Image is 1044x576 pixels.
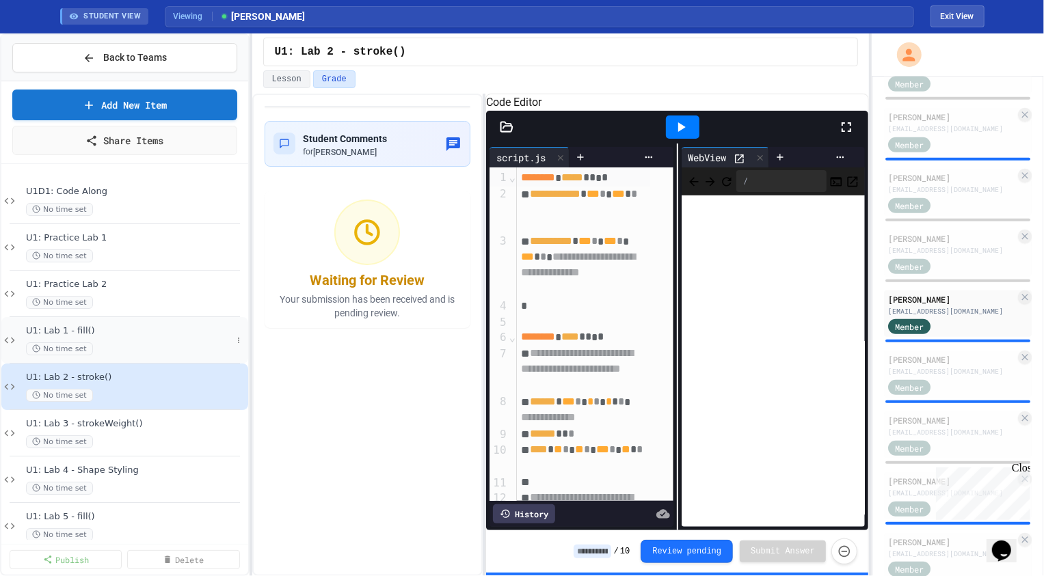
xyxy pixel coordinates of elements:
[740,540,826,562] button: Submit Answer
[509,331,517,344] span: Fold line
[888,124,1015,134] div: [EMAIL_ADDRESS][DOMAIN_NAME]
[490,491,508,556] div: 12
[490,427,508,443] div: 9
[26,325,232,337] span: U1: Lab 1 - fill()
[931,5,985,27] button: Exit student view
[490,150,552,165] div: script.js
[263,70,310,88] button: Lesson
[103,51,167,65] span: Back to Teams
[12,126,237,155] a: Share Items
[12,90,237,120] a: Add New Item
[895,381,924,394] span: Member
[682,150,734,165] div: WebView
[888,488,1015,498] div: [EMAIL_ADDRESS][DOMAIN_NAME]
[895,442,924,454] span: Member
[12,43,237,72] button: Back to Teams
[275,44,406,60] span: U1: Lab 2 - stroke()
[26,372,245,383] span: U1: Lab 2 - stroke()
[620,546,630,557] span: 10
[687,172,701,189] span: Back
[26,279,245,290] span: U1: Practice Lab 2
[310,271,425,290] div: Waiting for Review
[10,550,122,569] a: Publish
[490,170,508,187] div: 1
[26,418,245,430] span: U1: Lab 3 - strokeWeight()
[490,330,508,346] div: 6
[273,292,463,320] p: Your submission has been received and is pending review.
[931,462,1030,520] iframe: chat widget
[888,293,1015,305] div: [PERSON_NAME]
[26,389,93,402] span: No time set
[304,146,388,158] div: for
[84,11,142,23] span: STUDENT VIEW
[736,170,827,192] div: /
[26,296,93,309] span: No time set
[490,147,570,167] div: script.js
[490,443,508,475] div: 10
[829,173,843,189] button: Console
[26,465,245,476] span: U1: Lab 4 - Shape Styling
[895,200,924,212] span: Member
[888,306,1015,316] div: [EMAIL_ADDRESS][DOMAIN_NAME]
[219,10,306,24] span: [PERSON_NAME]
[490,346,508,395] div: 7
[846,173,859,189] button: Open in new tab
[888,427,1015,437] div: [EMAIL_ADDRESS][DOMAIN_NAME]
[888,111,1015,123] div: [PERSON_NAME]
[26,342,93,355] span: No time set
[26,435,93,448] span: No time set
[5,5,94,87] div: Chat with us now!Close
[26,232,245,244] span: U1: Practice Lab 1
[486,94,868,111] h6: Code Editor
[26,528,93,541] span: No time set
[751,546,815,557] span: Submit Answer
[26,482,93,495] span: No time set
[127,550,239,569] a: Delete
[641,540,733,563] button: Review pending
[682,147,769,167] div: WebView
[895,260,924,273] span: Member
[888,353,1015,366] div: [PERSON_NAME]
[888,475,1015,487] div: [PERSON_NAME]
[888,366,1015,376] div: [EMAIL_ADDRESS][DOMAIN_NAME]
[490,187,508,234] div: 2
[888,414,1015,426] div: [PERSON_NAME]
[895,503,924,515] span: Member
[888,232,1015,245] div: [PERSON_NAME]
[888,172,1015,184] div: [PERSON_NAME]
[987,521,1030,562] iframe: chat widget
[314,148,377,157] span: [PERSON_NAME]
[895,563,924,575] span: Member
[304,133,388,144] span: Student Comments
[682,195,865,527] iframe: Web Preview
[895,139,924,151] span: Member
[895,78,924,90] span: Member
[883,39,925,70] div: My Account
[704,172,717,189] span: Forward
[614,546,619,557] span: /
[26,203,93,216] span: No time set
[895,320,924,333] span: Member
[831,538,857,564] button: Force resubmission of student's answer (Admin only)
[888,245,1015,256] div: [EMAIL_ADDRESS][DOMAIN_NAME]
[490,476,508,491] div: 11
[490,299,508,315] div: 4
[509,171,517,184] span: Fold line
[888,536,1015,548] div: [PERSON_NAME]
[174,10,213,23] span: Viewing
[493,504,555,523] div: History
[490,394,508,426] div: 8
[26,186,245,197] span: U1D1: Code Along
[313,70,356,88] button: Grade
[232,333,245,347] button: More options
[888,184,1015,195] div: [EMAIL_ADDRESS][DOMAIN_NAME]
[26,511,245,523] span: U1: Lab 5 - fill()
[720,173,734,189] button: Refresh
[490,315,508,330] div: 5
[26,249,93,262] span: No time set
[490,234,508,299] div: 3
[888,549,1015,559] div: [EMAIL_ADDRESS][DOMAIN_NAME]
